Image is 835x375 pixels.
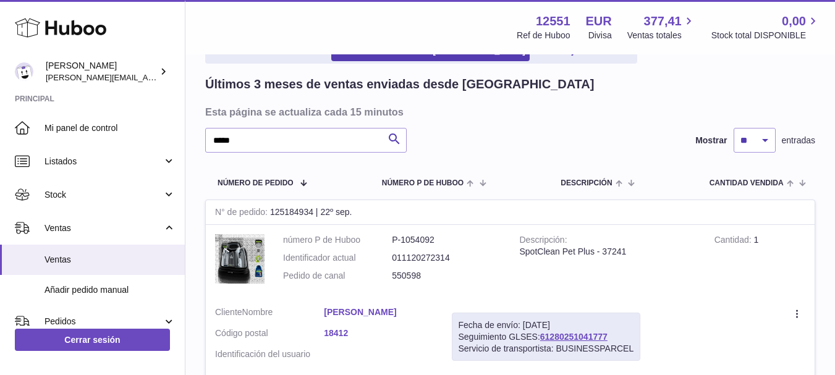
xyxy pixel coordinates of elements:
[283,252,392,264] dt: Identificador actual
[710,179,784,187] span: Cantidad vendida
[561,179,612,187] span: Descripción
[586,13,612,30] strong: EUR
[46,72,314,82] span: [PERSON_NAME][EMAIL_ADDRESS][PERSON_NAME][DOMAIN_NAME]
[711,13,820,41] a: 0,00 Stock total DISPONIBLE
[215,306,324,321] dt: Nombre
[205,76,594,93] h2: Últimos 3 meses de ventas enviadas desde [GEOGRAPHIC_DATA]
[627,30,696,41] span: Ventas totales
[459,319,634,331] div: Fecha de envío: [DATE]
[324,327,433,339] a: 18412
[705,225,815,297] td: 1
[45,156,163,167] span: Listados
[215,234,265,284] img: 1754472514.jpeg
[520,235,567,248] strong: Descripción
[644,13,682,30] span: 377,41
[45,122,176,134] span: Mi panel de control
[283,270,392,282] dt: Pedido de canal
[45,222,163,234] span: Ventas
[782,13,806,30] span: 0,00
[45,254,176,266] span: Ventas
[520,246,696,258] div: SpotClean Pet Plus - 37241
[215,207,270,220] strong: N° de pedido
[714,235,754,248] strong: Cantidad
[215,307,242,317] span: Cliente
[283,234,392,246] dt: número P de Huboo
[540,332,608,342] a: 61280251041777
[536,13,570,30] strong: 12551
[45,284,176,296] span: Añadir pedido manual
[215,348,324,360] dt: Identificación del usuario
[15,62,33,81] img: gerardo.montoiro@cleverenterprise.es
[782,135,815,146] span: entradas
[45,189,163,201] span: Stock
[382,179,464,187] span: número P de Huboo
[218,179,294,187] span: Número de pedido
[45,316,163,327] span: Pedidos
[588,30,612,41] div: Divisa
[711,30,820,41] span: Stock total DISPONIBLE
[392,252,501,264] dd: 011120272314
[324,306,433,318] a: [PERSON_NAME]
[459,343,634,355] div: Servicio de transportista: BUSINESSPARCEL
[15,329,170,351] a: Cerrar sesión
[392,234,501,246] dd: P-1054092
[215,327,324,342] dt: Código postal
[452,313,641,361] div: Seguimiento GLSES:
[205,105,812,119] h3: Esta página se actualiza cada 15 minutos
[392,270,501,282] dd: 550598
[517,30,570,41] div: Ref de Huboo
[695,135,727,146] label: Mostrar
[46,60,157,83] div: [PERSON_NAME]
[627,13,696,41] a: 377,41 Ventas totales
[206,200,815,225] div: 125184934 | 22º sep.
